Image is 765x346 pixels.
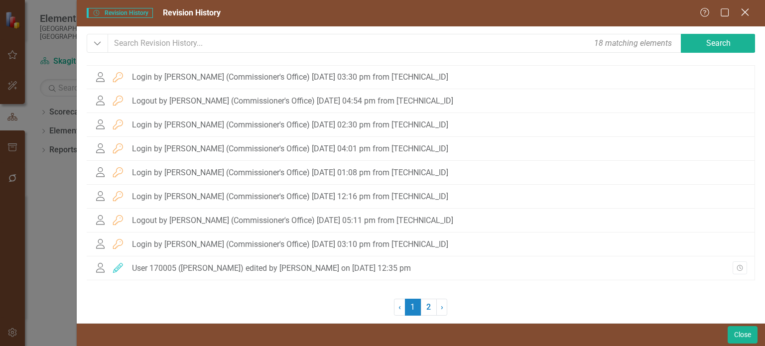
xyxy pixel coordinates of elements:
[132,73,448,82] div: Login by [PERSON_NAME] (Commissioner's Office) [DATE] 03:30 pm from [TECHNICAL_ID]
[108,34,682,53] input: Search Revision History...
[132,240,448,249] div: Login by [PERSON_NAME] (Commissioner's Office) [DATE] 03:10 pm from [TECHNICAL_ID]
[592,35,674,51] div: 18 matching elements
[398,302,401,312] span: ‹
[132,144,448,153] div: Login by [PERSON_NAME] (Commissioner's Office) [DATE] 04:01 pm from [TECHNICAL_ID]
[132,120,448,129] div: Login by [PERSON_NAME] (Commissioner's Office) [DATE] 02:30 pm from [TECHNICAL_ID]
[441,302,443,312] span: ›
[681,34,756,53] button: Search
[87,8,153,18] span: Revision History
[421,299,437,316] a: 2
[132,192,448,201] div: Login by [PERSON_NAME] (Commissioner's Office) [DATE] 12:16 pm from [TECHNICAL_ID]
[132,97,453,106] div: Logout by [PERSON_NAME] (Commissioner's Office) [DATE] 04:54 pm from [TECHNICAL_ID]
[132,168,448,177] div: Login by [PERSON_NAME] (Commissioner's Office) [DATE] 01:08 pm from [TECHNICAL_ID]
[728,326,758,344] button: Close
[132,216,453,225] div: Logout by [PERSON_NAME] (Commissioner's Office) [DATE] 05:11 pm from [TECHNICAL_ID]
[132,264,411,273] div: User 170005 ([PERSON_NAME]) edited by [PERSON_NAME] on [DATE] 12:35 pm
[163,8,221,17] span: Revision History
[405,299,421,316] span: 1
